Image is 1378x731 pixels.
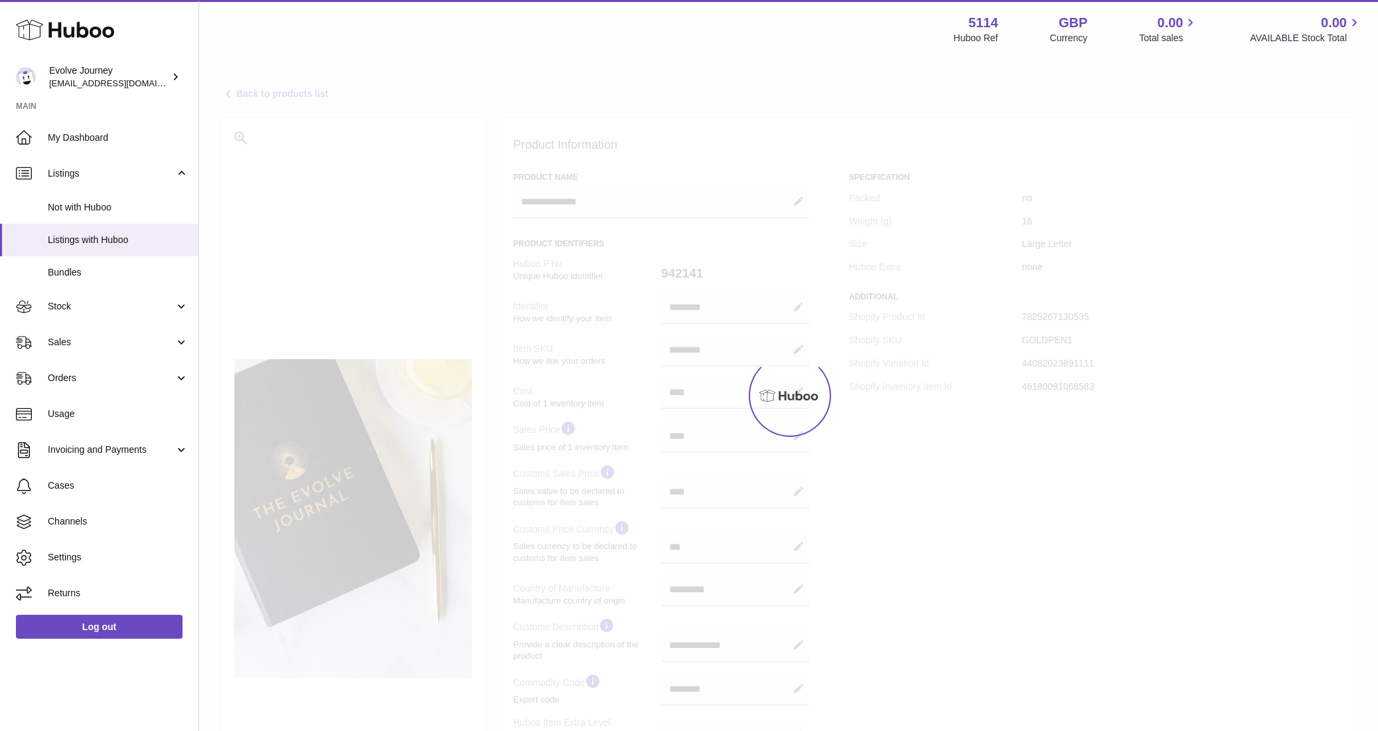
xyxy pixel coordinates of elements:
[48,587,189,600] span: Returns
[48,336,175,349] span: Sales
[48,266,189,279] span: Bundles
[48,372,175,384] span: Orders
[1139,14,1198,44] a: 0.00 Total sales
[48,167,175,180] span: Listings
[49,78,195,88] span: [EMAIL_ADDRESS][DOMAIN_NAME]
[1250,14,1362,44] a: 0.00 AVAILABLE Stock Total
[48,408,189,420] span: Usage
[48,300,175,313] span: Stock
[48,201,189,214] span: Not with Huboo
[1050,32,1088,44] div: Currency
[48,444,175,456] span: Invoicing and Payments
[1321,14,1347,32] span: 0.00
[48,515,189,528] span: Channels
[48,131,189,144] span: My Dashboard
[48,551,189,564] span: Settings
[1059,14,1087,32] strong: GBP
[49,64,169,90] div: Evolve Journey
[1158,14,1184,32] span: 0.00
[16,615,183,639] a: Log out
[1139,32,1198,44] span: Total sales
[48,234,189,246] span: Listings with Huboo
[954,32,998,44] div: Huboo Ref
[16,67,36,87] img: hello@evolvejourney.co.uk
[1250,32,1362,44] span: AVAILABLE Stock Total
[968,14,998,32] strong: 5114
[48,479,189,492] span: Cases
